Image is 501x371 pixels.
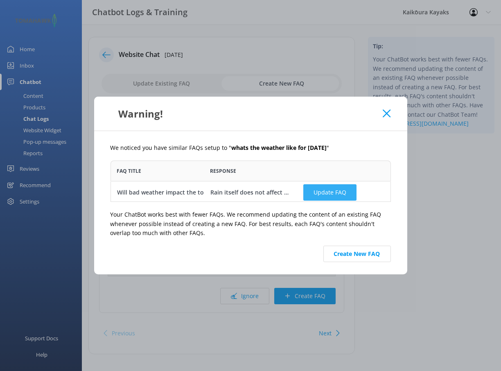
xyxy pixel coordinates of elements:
[323,246,391,262] button: Create New FAQ
[210,188,291,197] div: Rain itself does not affect sea kayaking — you’ll already be dressed in quality kayaking gear tha...
[111,181,391,204] div: row
[383,109,390,118] button: Close
[111,107,383,120] div: Warning!
[111,210,391,238] p: Your ChatBot works best with fewer FAQs. We recommend updating the content of an existing FAQ whe...
[111,143,391,152] p: We noticed you have similar FAQs setup to " "
[117,167,142,175] span: FAQ Title
[232,144,327,152] b: whats the weather like for [DATE]
[303,184,357,201] button: Update FAQ
[117,188,210,197] div: Will bad weather impact the tour
[210,167,236,175] span: Response
[111,181,391,201] div: grid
